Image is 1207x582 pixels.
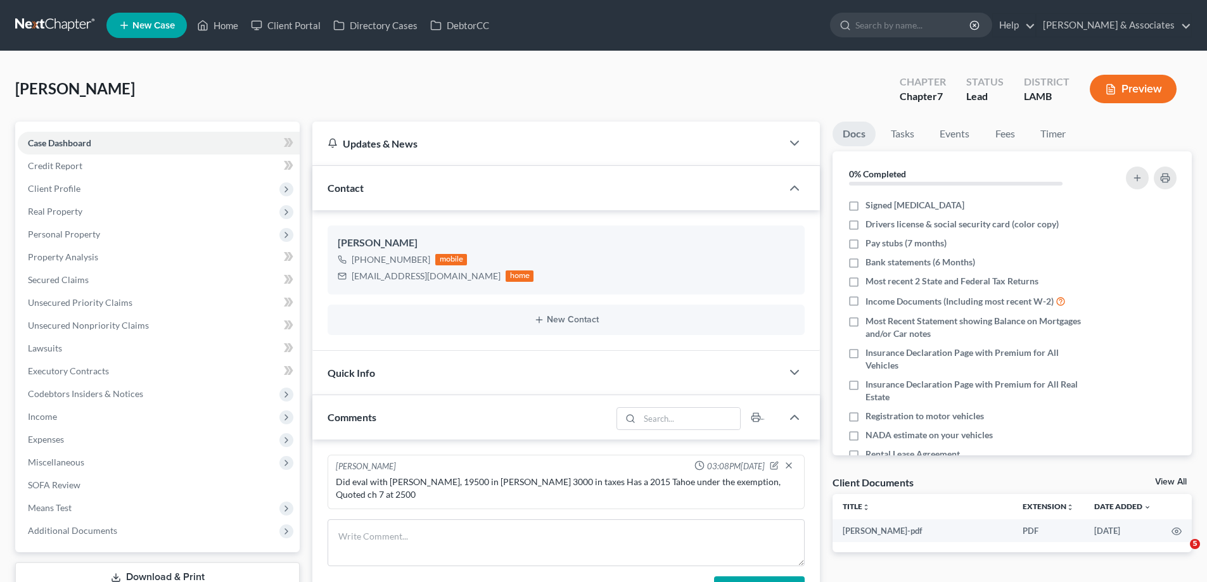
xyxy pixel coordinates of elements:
[929,122,980,146] a: Events
[28,206,82,217] span: Real Property
[18,291,300,314] a: Unsecured Priority Claims
[18,314,300,337] a: Unsecured Nonpriority Claims
[1012,519,1084,542] td: PDF
[937,90,943,102] span: 7
[28,457,84,467] span: Miscellaneous
[336,460,396,473] div: [PERSON_NAME]
[707,460,765,472] span: 03:08PM[DATE]
[1144,503,1151,511] i: expand_more
[15,79,135,98] span: [PERSON_NAME]
[1024,89,1070,104] div: LAMB
[1190,539,1200,549] span: 5
[506,270,533,282] div: home
[966,75,1004,89] div: Status
[862,503,870,511] i: unfold_more
[1037,14,1191,37] a: [PERSON_NAME] & Associates
[966,89,1004,104] div: Lead
[28,297,132,308] span: Unsecured Priority Claims
[1066,503,1074,511] i: unfold_more
[245,14,327,37] a: Client Portal
[855,13,971,37] input: Search by name...
[328,137,767,150] div: Updates & News
[191,14,245,37] a: Home
[352,253,430,266] div: [PHONE_NUMBER]
[132,21,175,30] span: New Case
[28,251,98,262] span: Property Analysis
[865,237,947,250] span: Pay stubs (7 months)
[338,315,795,325] button: New Contact
[28,274,89,285] span: Secured Claims
[18,132,300,155] a: Case Dashboard
[865,346,1091,372] span: Insurance Declaration Page with Premium for All Vehicles
[352,270,501,282] div: [EMAIL_ADDRESS][DOMAIN_NAME]
[18,155,300,177] a: Credit Report
[833,122,876,146] a: Docs
[28,160,82,171] span: Credit Report
[28,229,100,239] span: Personal Property
[900,75,946,89] div: Chapter
[865,256,975,269] span: Bank statements (6 Months)
[865,315,1091,340] span: Most Recent Statement showing Balance on Mortgages and/or Car notes
[881,122,924,146] a: Tasks
[833,476,914,489] div: Client Documents
[28,343,62,353] span: Lawsuits
[1024,75,1070,89] div: District
[865,218,1059,231] span: Drivers license & social security card (color copy)
[338,236,795,251] div: [PERSON_NAME]
[18,337,300,360] a: Lawsuits
[328,182,364,194] span: Contact
[1023,502,1074,511] a: Extensionunfold_more
[1090,75,1177,103] button: Preview
[843,502,870,511] a: Titleunfold_more
[865,378,1091,403] span: Insurance Declaration Page with Premium for All Real Estate
[327,14,424,37] a: Directory Cases
[28,320,149,331] span: Unsecured Nonpriority Claims
[28,183,80,194] span: Client Profile
[28,502,72,513] span: Means Test
[28,411,57,422] span: Income
[28,365,109,376] span: Executory Contracts
[865,199,964,212] span: Signed [MEDICAL_DATA]
[640,408,741,429] input: Search...
[18,474,300,497] a: SOFA Review
[1164,539,1194,569] iframe: Intercom live chat
[18,246,300,269] a: Property Analysis
[833,519,1012,542] td: [PERSON_NAME]-pdf
[28,479,80,490] span: SOFA Review
[1094,502,1151,511] a: Date Added expand_more
[985,122,1025,146] a: Fees
[1030,122,1076,146] a: Timer
[28,388,143,399] span: Codebtors Insiders & Notices
[18,360,300,383] a: Executory Contracts
[865,448,960,460] span: Rental Lease Agreement
[900,89,946,104] div: Chapter
[28,137,91,148] span: Case Dashboard
[1084,519,1161,542] td: [DATE]
[424,14,495,37] a: DebtorCC
[849,168,906,179] strong: 0% Completed
[328,411,376,423] span: Comments
[865,275,1038,288] span: Most recent 2 State and Federal Tax Returns
[336,476,796,501] div: Did eval with [PERSON_NAME], 19500 in [PERSON_NAME] 3000 in taxes Has a 2015 Tahoe under the exem...
[865,410,984,422] span: Registration to motor vehicles
[865,429,993,441] span: NADA estimate on your vehicles
[993,14,1035,37] a: Help
[1155,478,1187,486] a: View All
[328,367,375,379] span: Quick Info
[865,295,1054,308] span: Income Documents (Including most recent W-2)
[28,434,64,445] span: Expenses
[435,254,467,265] div: mobile
[18,269,300,291] a: Secured Claims
[28,525,117,536] span: Additional Documents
